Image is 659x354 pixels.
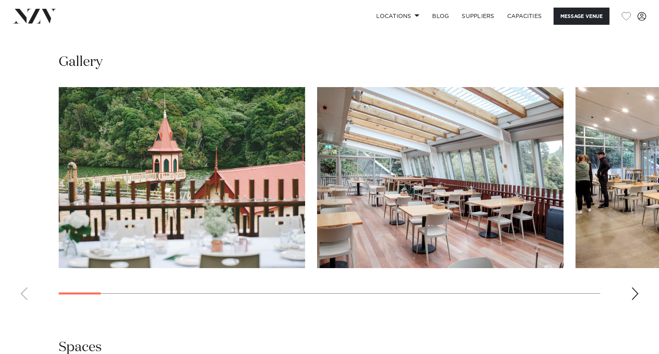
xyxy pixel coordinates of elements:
[455,8,500,25] a: SUPPLIERS
[59,87,305,268] swiper-slide: 1 / 27
[317,87,564,268] swiper-slide: 2 / 27
[317,87,564,268] img: Inside the cafe at Zealandia
[426,8,455,25] a: BLOG
[13,9,56,23] img: nzv-logo.png
[501,8,548,25] a: Capacities
[59,53,103,71] h2: Gallery
[370,8,426,25] a: Locations
[59,87,305,268] img: Rātā Cafe at Zealandia
[554,8,609,25] button: Message Venue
